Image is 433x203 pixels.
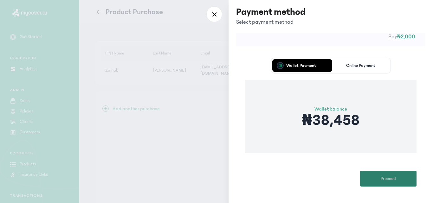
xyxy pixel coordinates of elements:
p: Wallet balance [302,105,360,113]
h3: Payment method [236,6,306,18]
p: ₦38,458 [302,113,360,128]
p: Online Payment [346,63,375,68]
p: Select payment method [236,18,306,27]
button: Wallet Payment [272,59,330,72]
span: Proceed [381,175,396,182]
p: Pay [246,32,415,41]
button: Proceed [360,171,417,187]
button: Online Payment [332,59,390,72]
p: Wallet Payment [286,63,316,68]
span: ₦2,000 [397,34,415,40]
